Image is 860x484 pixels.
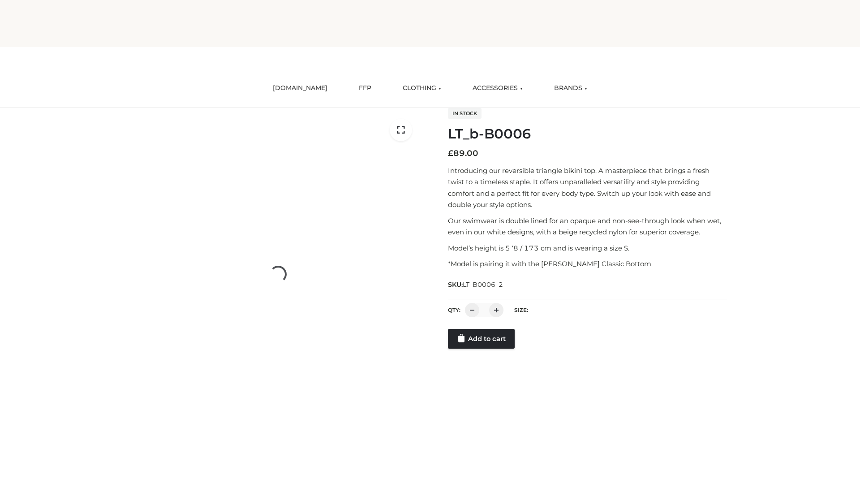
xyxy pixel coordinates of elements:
label: Size: [514,307,528,313]
span: LT_B0006_2 [463,281,503,289]
p: Introducing our reversible triangle bikini top. A masterpiece that brings a fresh twist to a time... [448,165,727,211]
p: Model’s height is 5 ‘8 / 173 cm and is wearing a size S. [448,242,727,254]
p: *Model is pairing it with the [PERSON_NAME] Classic Bottom [448,258,727,270]
a: [DOMAIN_NAME] [266,78,334,98]
h1: LT_b-B0006 [448,126,727,142]
label: QTY: [448,307,460,313]
span: In stock [448,108,482,119]
span: £ [448,148,453,158]
a: BRANDS [547,78,594,98]
bdi: 89.00 [448,148,478,158]
a: ACCESSORIES [466,78,529,98]
a: FFP [352,78,378,98]
a: CLOTHING [396,78,448,98]
span: SKU: [448,279,504,290]
a: Add to cart [448,329,515,349]
p: Our swimwear is double lined for an opaque and non-see-through look when wet, even in our white d... [448,215,727,238]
